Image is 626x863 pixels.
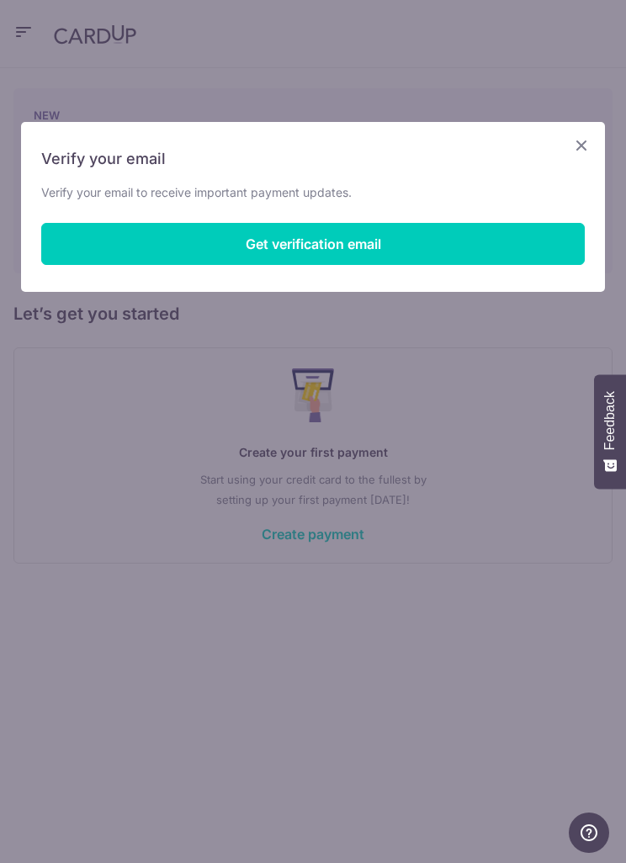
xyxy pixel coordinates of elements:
[41,223,585,265] button: Get verification email
[41,149,166,169] span: Verify your email
[41,183,585,203] p: Verify your email to receive important payment updates.
[571,135,592,156] button: Close
[594,374,626,489] button: Feedback - Show survey
[569,813,609,855] iframe: Opens a widget where you can find more information
[602,391,618,450] span: Feedback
